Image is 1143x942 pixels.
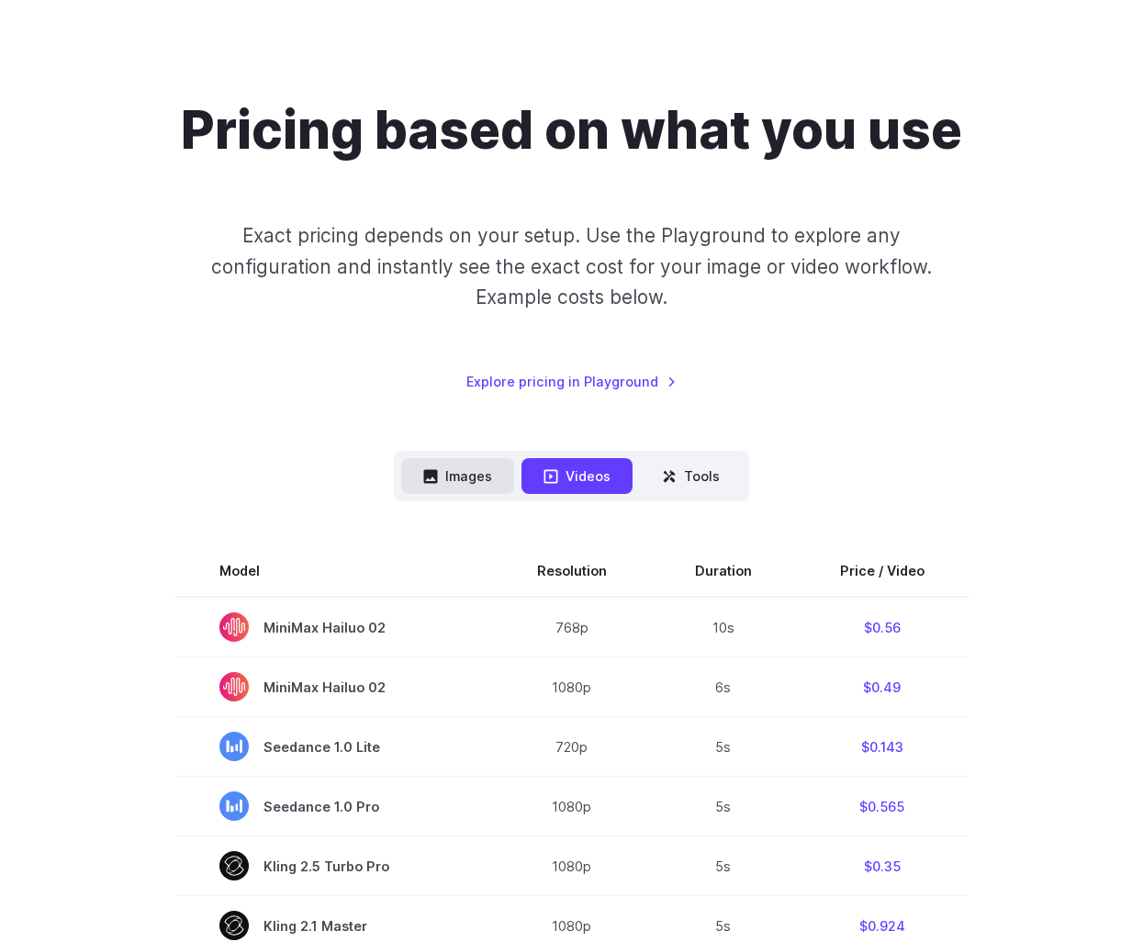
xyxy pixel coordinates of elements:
td: 5s [651,777,796,836]
button: Videos [521,458,633,494]
span: MiniMax Hailuo 02 [219,672,449,701]
td: $0.35 [796,836,969,896]
td: $0.56 [796,597,969,657]
td: 1080p [493,657,651,717]
td: 720p [493,717,651,777]
span: MiniMax Hailuo 02 [219,612,449,642]
td: 768p [493,597,651,657]
span: Seedance 1.0 Lite [219,732,449,761]
th: Duration [651,545,796,597]
td: $0.565 [796,777,969,836]
h1: Pricing based on what you use [181,99,962,162]
th: Price / Video [796,545,969,597]
td: 10s [651,597,796,657]
td: 1080p [493,836,651,896]
a: Explore pricing in Playground [466,371,677,392]
th: Model [175,545,493,597]
th: Resolution [493,545,651,597]
td: $0.49 [796,657,969,717]
span: Kling 2.1 Master [219,911,449,940]
span: Seedance 1.0 Pro [219,791,449,821]
span: Kling 2.5 Turbo Pro [219,851,449,880]
button: Images [401,458,514,494]
td: $0.143 [796,717,969,777]
button: Tools [640,458,742,494]
td: 1080p [493,777,651,836]
td: 5s [651,836,796,896]
td: 6s [651,657,796,717]
td: 5s [651,717,796,777]
p: Exact pricing depends on your setup. Use the Playground to explore any configuration and instantl... [187,220,957,312]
